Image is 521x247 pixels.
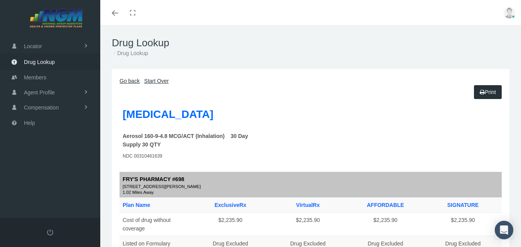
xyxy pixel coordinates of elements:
img: NATIONAL GROUP MARKETING [10,8,103,28]
span: Compensation [24,100,59,115]
span: Drug Lookup [24,55,55,69]
th: VirtualRx [269,197,347,212]
td: $2,235.90 [269,212,347,236]
label: Aerosol 160-9-4.8 MCG/ACT (Inhalation) 30 Day Supply 30 QTY [123,132,251,149]
span: Members [24,70,46,85]
li: Drug Lookup [112,49,148,57]
small: [STREET_ADDRESS][PERSON_NAME] [123,183,499,190]
td: Cost of drug without coverage [120,212,192,236]
img: user-placeholder.jpg [504,7,515,18]
th: ExclusiveRx [192,197,269,212]
span: Locator [24,39,42,54]
th: AFFORDABLE [347,197,424,212]
h1: Drug Lookup [112,37,509,49]
td: $2,235.90 [424,212,502,236]
label: NDC 00310461639 [123,153,162,160]
span: Agent Profile [24,85,55,100]
b: FRY'S PHARMACY #698 [123,176,184,182]
div: Open Intercom Messenger [495,221,513,239]
td: $2,235.90 [192,212,269,236]
span: Help [24,116,35,130]
label: [MEDICAL_DATA] [123,106,213,123]
a: Start Over [144,78,169,84]
td: $2,235.90 [347,212,424,236]
a: Print [474,85,502,99]
small: 1.02 Miles Away [123,190,499,194]
a: Go back [120,78,140,84]
th: Plan Name [120,197,192,212]
th: SIGNATURE [424,197,502,212]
